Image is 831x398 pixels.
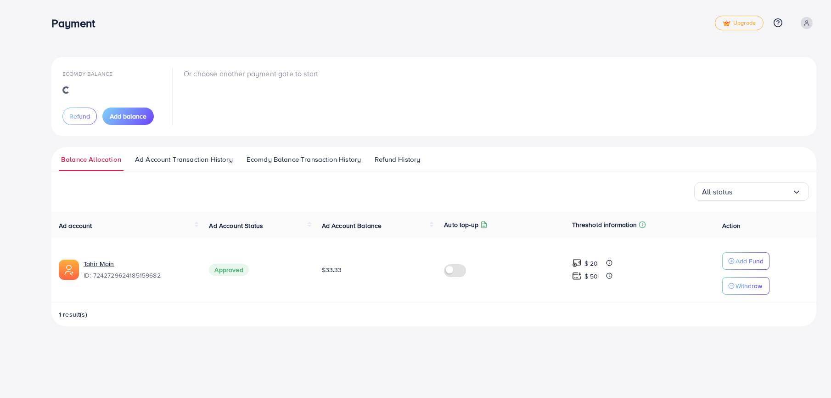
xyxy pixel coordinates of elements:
[84,259,194,268] a: Tahir Main
[59,260,79,280] img: ic-ads-acc.e4c84228.svg
[736,256,764,267] p: Add Fund
[62,70,112,78] span: Ecomdy Balance
[722,221,741,230] span: Action
[102,108,154,125] button: Add balance
[723,20,756,27] span: Upgrade
[209,264,248,276] span: Approved
[715,16,764,30] a: tickUpgrade
[135,154,233,165] span: Ad Account Transaction History
[702,185,733,199] span: All status
[736,280,762,291] p: Withdraw
[209,221,263,230] span: Ad Account Status
[247,154,361,165] span: Ecomdy Balance Transaction History
[84,259,194,280] div: <span class='underline'>Tahir Main</span></br>7242729624185159682
[722,277,769,295] button: Withdraw
[444,219,478,230] p: Auto top-up
[733,185,792,199] input: Search for option
[322,221,382,230] span: Ad Account Balance
[584,258,598,269] p: $ 20
[584,271,598,282] p: $ 50
[62,108,97,125] button: Refund
[59,310,87,319] span: 1 result(s)
[722,252,769,270] button: Add Fund
[322,265,342,274] span: $33.33
[694,182,809,201] div: Search for option
[59,221,92,230] span: Ad account
[572,258,582,268] img: top-up amount
[51,17,102,30] h3: Payment
[723,20,730,27] img: tick
[375,154,420,165] span: Refund History
[184,68,318,79] p: Or choose another payment gate to start
[572,271,582,281] img: top-up amount
[110,112,146,121] span: Add balance
[84,271,194,280] span: ID: 7242729624185159682
[69,112,90,121] span: Refund
[61,154,121,165] span: Balance Allocation
[572,219,637,230] p: Threshold information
